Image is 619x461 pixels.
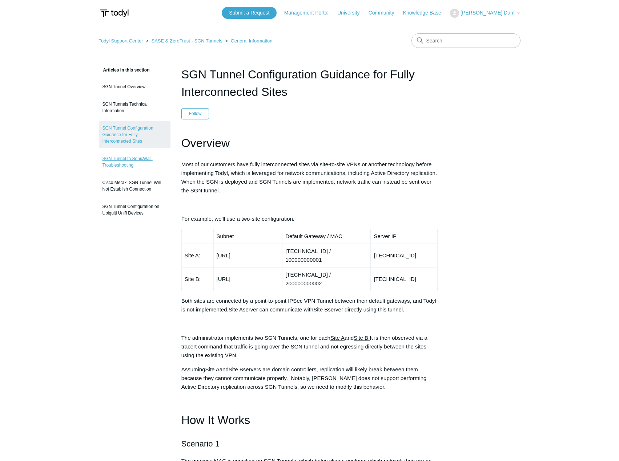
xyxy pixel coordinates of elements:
[99,7,130,20] img: Todyl Support Center Help Center home page
[181,134,438,152] h1: Overview
[282,268,371,291] td: [TECHNICAL_ID] / 200000000002
[99,38,143,44] a: Todyl Support Center
[181,215,438,223] p: For example, we'll use a two-site configuration.
[371,268,438,291] td: [TECHNICAL_ID]
[181,297,438,314] p: Both sites are connected by a point-to-point IPSec VPN Tunnel between their default gateways, and...
[181,365,438,391] p: Assuming and servers are domain controllers, replication will likely break between them because t...
[99,68,150,73] span: Articles in this section
[99,97,170,118] a: SGN Tunnels Technical Information
[99,176,170,196] a: Cisco Meraki SGN Tunnel Will Not Establish Connection
[224,38,272,44] li: General Information
[369,9,402,17] a: Community
[213,229,282,244] td: Subnet
[371,244,438,268] td: [TECHNICAL_ID]
[231,38,273,44] a: General Information
[461,10,515,16] span: [PERSON_NAME] Dam
[330,335,345,341] span: Site A
[181,160,438,195] p: Most of our customers have fully interconnected sites via site-to-site VPNs or another technology...
[229,306,243,313] span: Site A
[151,38,222,44] a: SASE & ZeroTrust - SGN Tunnels
[181,244,213,268] td: Site A:
[181,334,438,360] p: The administrator implements two SGN Tunnels, one for each and It is then observed via a tracert ...
[213,268,282,291] td: [URL]
[181,268,213,291] td: Site B:
[354,335,370,341] span: Site B.
[205,366,220,372] span: Site A
[450,9,520,18] button: [PERSON_NAME] Dam
[337,9,367,17] a: University
[181,66,438,101] h1: SGN Tunnel Configuration Guidance for Fully Interconnected Sites
[99,152,170,172] a: SGN Tunnel to SonicWall: Troubleshooting
[99,200,170,220] a: SGN Tunnel Configuration on Ubiquiti Unifi Devices
[403,9,449,17] a: Knowledge Base
[181,437,438,450] h2: Scenario 1
[181,108,209,119] button: Follow Article
[282,244,371,268] td: [TECHNICAL_ID] / 100000000001
[282,229,371,244] td: Default Gateway / MAC
[411,33,520,48] input: Search
[181,411,438,429] h1: How It Works
[99,121,170,148] a: SGN Tunnel Configuration Guidance for Fully Interconnected Sites
[99,38,145,44] li: Todyl Support Center
[229,366,243,372] span: Site B
[144,38,224,44] li: SASE & ZeroTrust - SGN Tunnels
[284,9,336,17] a: Management Portal
[313,306,328,313] span: Site B
[99,80,170,94] a: SGN Tunnel Overview
[222,7,277,19] a: Submit a Request
[213,244,282,268] td: [URL]
[371,229,438,244] td: Server IP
